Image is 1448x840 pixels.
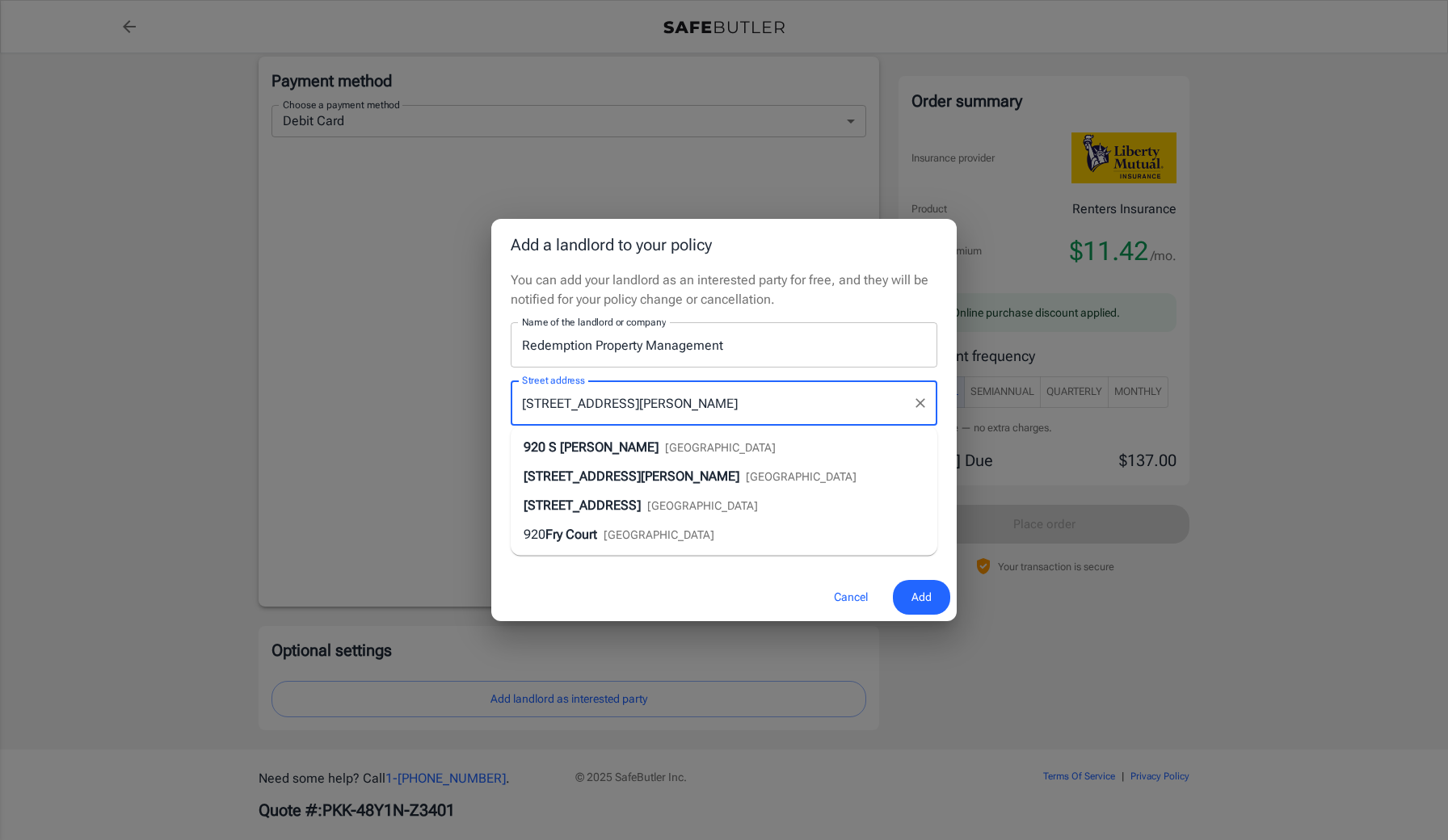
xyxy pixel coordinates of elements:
[647,499,758,512] span: [GEOGRAPHIC_DATA]
[665,441,776,454] span: [GEOGRAPHIC_DATA]
[911,587,932,607] span: Add
[909,392,932,414] button: Clear
[746,470,857,483] span: [GEOGRAPHIC_DATA]
[511,271,937,309] p: You can add your landlord as an interested party for free, and they will be notified for your pol...
[815,580,886,615] button: Cancel
[524,439,545,455] span: 920
[545,527,597,542] span: Fry Court
[524,527,545,542] span: 920
[604,528,714,541] span: [GEOGRAPHIC_DATA]
[549,439,659,455] span: S [PERSON_NAME]
[522,315,666,329] label: Name of the landlord or company
[524,498,641,513] span: [STREET_ADDRESS]
[524,468,739,484] span: [STREET_ADDRESS][PERSON_NAME]
[491,219,957,271] h2: Add a landlord to your policy
[893,580,950,615] button: Add
[522,373,585,387] label: Street address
